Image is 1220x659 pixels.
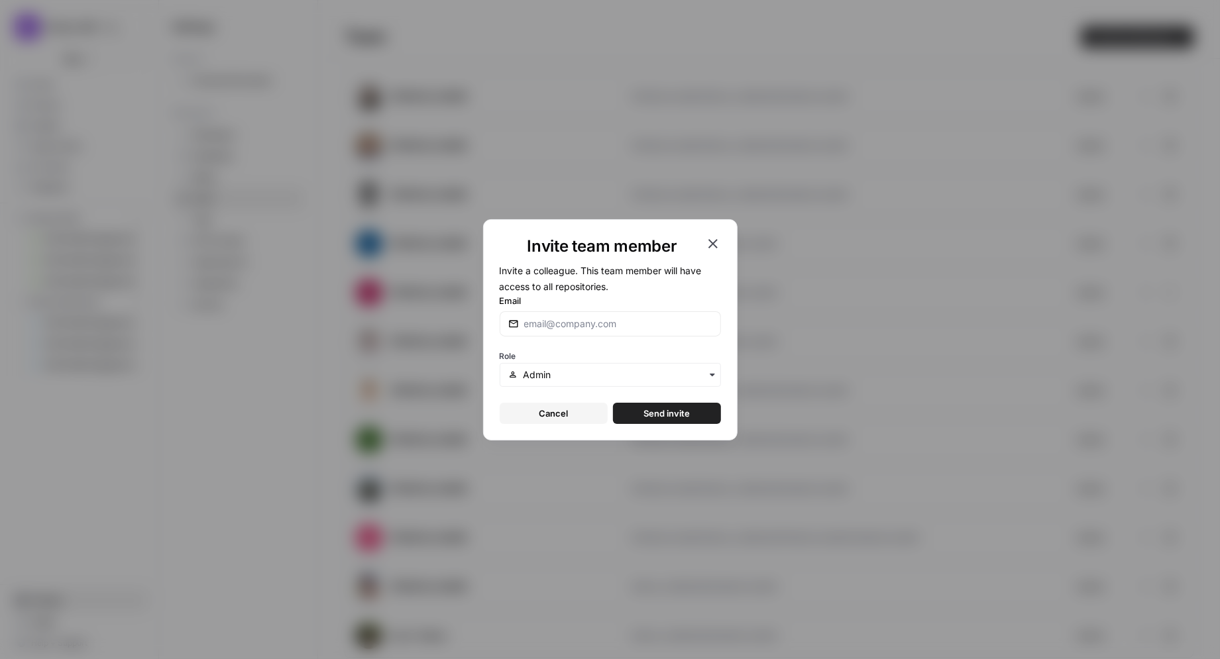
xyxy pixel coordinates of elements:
label: Email [500,294,721,307]
button: Cancel [500,403,608,424]
h1: Invite team member [500,236,705,257]
input: Admin [523,368,712,381]
span: Cancel [539,407,568,420]
span: Send invite [643,407,690,420]
input: email@company.com [524,317,712,330]
span: Role [500,351,516,361]
button: Send invite [613,403,721,424]
span: Invite a colleague. This team member will have access to all repositories. [500,265,702,292]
